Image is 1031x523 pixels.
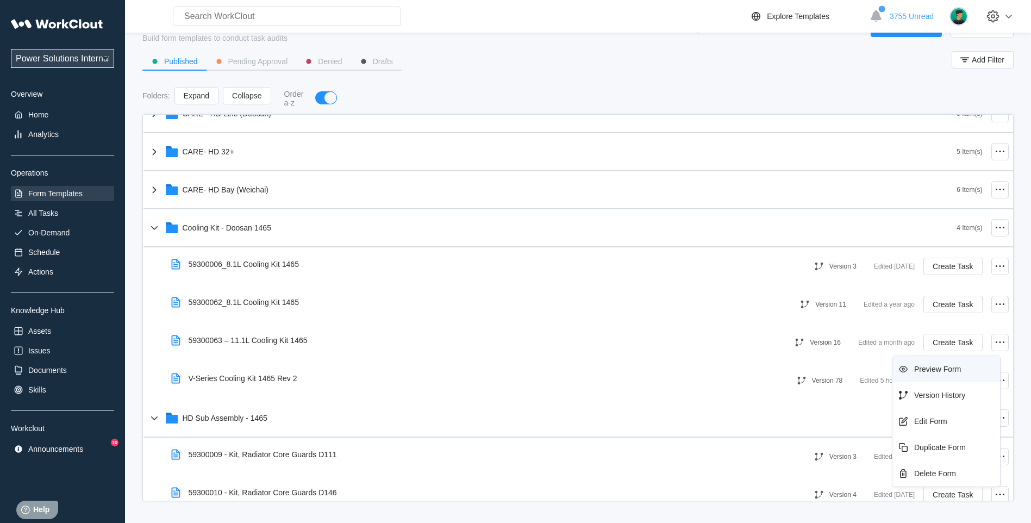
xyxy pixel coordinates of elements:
div: CARE- HD Bay (Weichai) [183,185,268,194]
a: Issues [11,343,114,358]
button: Add Filter [952,51,1014,69]
button: Pending Approval [207,53,297,70]
div: Version History [914,391,965,400]
div: Edited 5 hours ago [860,374,915,387]
div: Edited [DATE] [874,450,915,463]
div: Actions [28,267,53,276]
div: Issues [28,346,50,355]
span: Create Task [933,491,973,499]
div: Announcements [28,445,83,453]
div: Operations [11,169,114,177]
div: Duplicate Form [914,443,966,452]
span: Add Filter [972,56,1004,64]
div: Version 3 [829,453,857,460]
div: 5 Item(s) [957,148,982,155]
div: Pending Approval [228,58,288,65]
button: Denied [296,53,351,70]
a: Actions [11,264,114,279]
a: Documents [11,363,114,378]
button: Drafts [351,53,402,70]
button: Published [142,53,207,70]
div: Cooling Kit - Doosan 1465 [183,223,271,232]
button: Create Task [923,334,982,351]
span: Create Task [933,263,973,270]
div: 10 [111,439,118,446]
div: 59300062_8.1L Cooling Kit 1465 [189,298,299,307]
div: All Tasks [28,209,58,217]
div: Preview Form [914,365,961,373]
input: Search WorkClout [173,7,401,26]
div: Edit Form [914,417,947,426]
div: Denied [318,58,342,65]
a: All Tasks [11,206,114,221]
div: Delete Form [914,469,956,478]
div: Explore Templates [767,12,829,21]
div: Schedule [28,248,60,257]
div: Edited a year ago [864,298,915,311]
a: On-Demand [11,225,114,240]
div: Documents [28,366,67,375]
a: Analytics [11,127,114,142]
div: Analytics [28,130,59,139]
div: Edited [DATE] [874,488,915,501]
span: Create Form [890,25,933,33]
span: New Folder [815,25,854,33]
span: Expand [184,92,209,99]
div: Home [28,110,48,119]
div: 59300063 – 11.1L Cooling Kit 1465 [189,336,308,345]
div: 6 Item(s) [957,186,982,194]
a: Skills [11,382,114,397]
div: Version 78 [812,377,843,384]
div: Drafts [373,58,393,65]
span: Upload PDF, Word, or Excel [692,25,786,33]
div: V-Series Cooling Kit 1465 Rev 2 [189,374,297,383]
a: Home [11,107,114,122]
span: Create Task [933,339,973,346]
div: 4 Item(s) [957,224,982,232]
div: Version 11 [815,301,846,308]
button: Collapse [223,87,271,104]
a: Form Templates [11,186,114,201]
div: CARE- HD 32+ [183,147,234,156]
span: Create Task [933,301,973,308]
div: Form Templates [28,189,83,198]
div: 59300006_8.1L Cooling Kit 1465 [189,260,299,269]
div: Edited [DATE] [874,260,915,273]
div: Folders : [142,91,170,100]
div: Version 16 [810,339,841,346]
div: 59300009 - Kit, Radiator Core Guards D111 [189,450,337,459]
div: Workclout [11,424,114,433]
span: 3755 Unread [890,12,934,21]
img: user.png [949,7,968,26]
a: Explore Templates [749,10,864,23]
div: Published [164,58,198,65]
div: Overview [11,90,114,98]
div: Version 4 [829,491,857,499]
div: Knowledge Hub [11,306,114,315]
div: Skills [28,385,46,394]
div: 59300010 - Kit, Radiator Core Guards D146 [189,488,337,497]
div: Order a-z [284,90,305,107]
a: Schedule [11,245,114,260]
div: On-Demand [28,228,70,237]
button: Create Task [923,486,982,503]
a: Assets [11,323,114,339]
div: Build form templates to conduct task audits [142,34,288,42]
span: Collapse [232,92,261,99]
button: Create Task [923,258,982,275]
a: Announcements [11,441,114,457]
div: Version 3 [829,263,857,270]
button: Expand [174,87,218,104]
div: Edited a month ago [858,336,915,349]
div: Assets [28,327,51,335]
div: HD Sub Assembly - 1465 [183,414,267,422]
button: Create Task [923,296,982,313]
span: New Draft [971,25,1004,33]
